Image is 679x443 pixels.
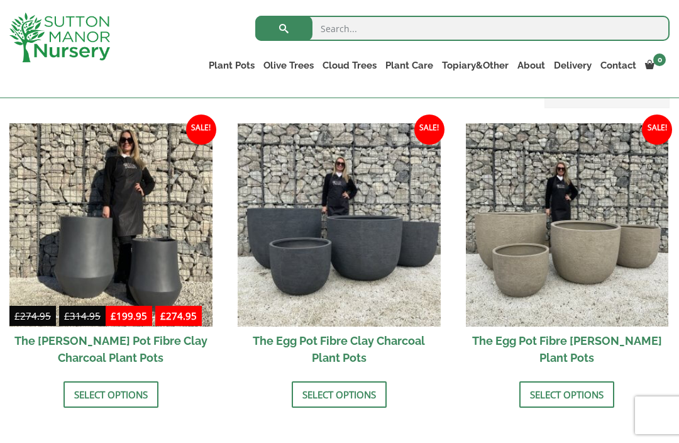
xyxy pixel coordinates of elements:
h2: The Egg Pot Fibre [PERSON_NAME] Plant Pots [466,327,669,372]
img: The Egg Pot Fibre Clay Champagne Plant Pots [466,123,669,327]
del: - [9,308,106,327]
span: Sale! [642,115,672,145]
bdi: 274.95 [14,310,51,322]
bdi: 199.95 [111,310,147,322]
a: Plant Care [381,57,438,74]
img: logo [9,13,110,62]
img: The Bien Hoa Pot Fibre Clay Charcoal Plant Pots [9,123,213,327]
a: Plant Pots [204,57,259,74]
bdi: 314.95 [64,310,101,322]
span: Sale! [186,115,216,145]
a: Sale! £274.95-£314.95 £199.95-£274.95 The [PERSON_NAME] Pot Fibre Clay Charcoal Plant Pots [9,123,213,372]
a: Topiary&Other [438,57,513,74]
input: Search... [255,16,670,41]
span: 0 [653,53,666,66]
h2: The [PERSON_NAME] Pot Fibre Clay Charcoal Plant Pots [9,327,213,372]
a: 0 [641,57,670,74]
a: Sale! The Egg Pot Fibre Clay Charcoal Plant Pots [238,123,441,372]
a: Olive Trees [259,57,318,74]
a: Contact [596,57,641,74]
a: Select options for “The Egg Pot Fibre Clay Champagne Plant Pots” [519,381,614,408]
span: £ [160,310,166,322]
bdi: 274.95 [160,310,197,322]
span: £ [64,310,70,322]
span: £ [14,310,20,322]
a: Delivery [549,57,596,74]
h2: The Egg Pot Fibre Clay Charcoal Plant Pots [238,327,441,372]
a: About [513,57,549,74]
a: Cloud Trees [318,57,381,74]
span: £ [111,310,116,322]
a: Select options for “The Egg Pot Fibre Clay Charcoal Plant Pots” [292,381,387,408]
span: Sale! [414,115,444,145]
ins: - [106,308,202,327]
img: The Egg Pot Fibre Clay Charcoal Plant Pots [238,123,441,327]
a: Sale! The Egg Pot Fibre [PERSON_NAME] Plant Pots [466,123,669,372]
a: Select options for “The Bien Hoa Pot Fibre Clay Charcoal Plant Pots” [63,381,158,408]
